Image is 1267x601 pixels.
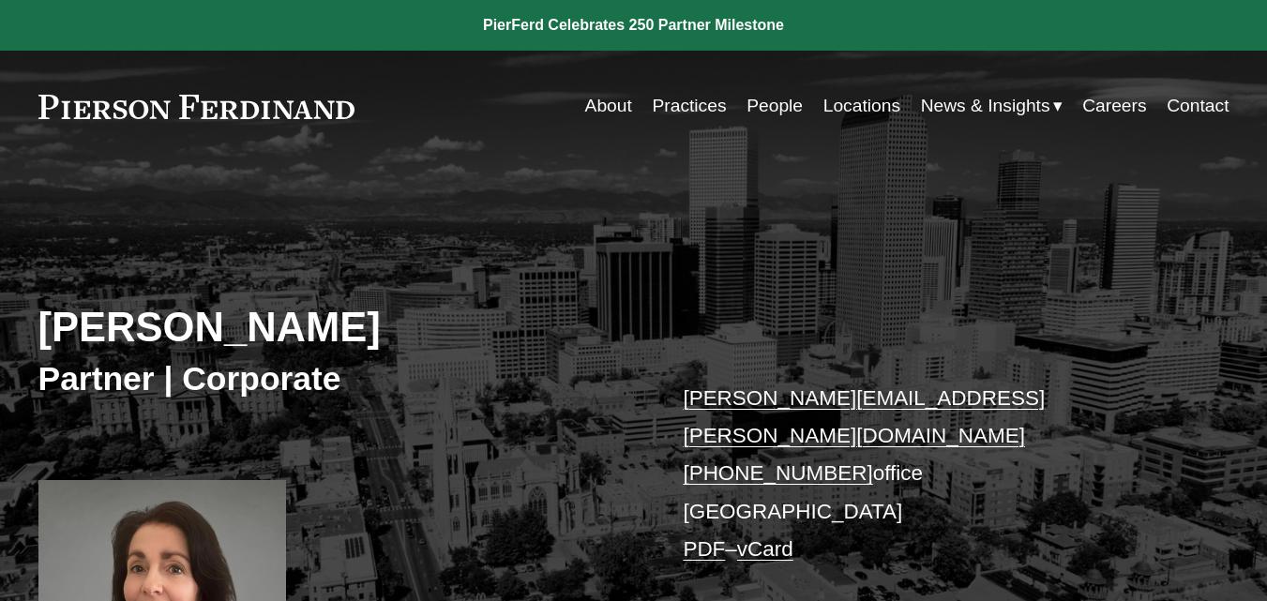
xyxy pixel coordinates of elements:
p: office [GEOGRAPHIC_DATA] – [683,380,1179,569]
a: Practices [652,88,726,124]
a: People [747,88,803,124]
a: vCard [737,537,793,561]
a: [PHONE_NUMBER] [683,461,872,485]
a: Locations [823,88,900,124]
a: Contact [1167,88,1229,124]
span: News & Insights [921,90,1050,123]
a: PDF [683,537,725,561]
h2: [PERSON_NAME] [38,303,634,353]
a: folder dropdown [921,88,1063,124]
h3: Partner | Corporate [38,359,634,400]
a: [PERSON_NAME][EMAIL_ADDRESS][PERSON_NAME][DOMAIN_NAME] [683,386,1045,447]
a: About [585,88,632,124]
a: Careers [1082,88,1146,124]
